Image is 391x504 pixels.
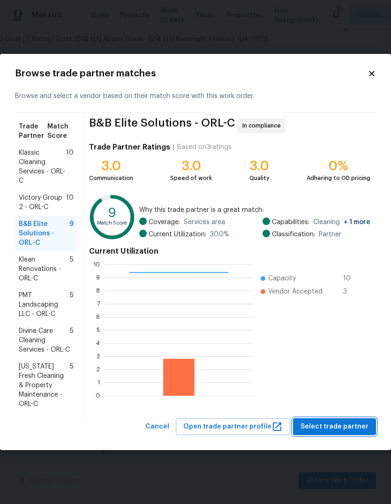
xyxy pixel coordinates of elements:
[96,314,100,320] text: 6
[170,173,212,183] div: Speed of work
[343,274,358,283] span: 10
[249,161,270,171] div: 3.0
[70,255,74,283] span: 5
[19,122,47,141] span: Trade Partner
[89,173,133,183] div: Communication
[89,161,133,171] div: 3.0
[249,173,270,183] div: Quality
[176,418,290,436] button: Open trade partner profile
[89,247,370,256] h4: Current Utilization
[307,161,370,171] div: 0%
[97,354,100,359] text: 3
[66,148,74,186] span: 10
[19,219,69,248] span: B&B Elite Solutions - ORL-C
[15,80,376,113] div: Browse and select a vendor based on their match score with this work order.
[344,219,370,226] span: + 1 more
[139,205,370,215] span: Why this trade partner is a great match:
[272,230,315,239] span: Classification:
[15,69,368,78] h2: Browse trade partner matches
[19,291,70,319] span: PMT Landscaping LLC - ORL-C
[89,143,170,152] h4: Trade Partner Ratings
[177,143,232,152] div: Based on 3 ratings
[47,122,74,141] span: Match Score
[19,148,66,186] span: Klassic Cleaning Services - ORL-C
[19,326,70,354] span: Divine Care Cleaning Services - ORL-C
[96,393,100,399] text: 0
[319,230,341,239] span: Partner
[313,218,370,227] span: Cleaning
[97,301,100,307] text: 7
[170,161,212,171] div: 3.0
[97,367,100,372] text: 2
[98,380,100,385] text: 1
[268,287,323,296] span: Vendor Accepted
[69,219,74,248] span: 9
[268,274,296,283] span: Capacity
[301,421,368,433] span: Select trade partner
[184,218,225,227] span: Services area
[93,262,100,267] text: 10
[66,193,74,212] span: 10
[70,362,74,409] span: 5
[272,218,309,227] span: Capabilities:
[97,327,100,333] text: 5
[108,207,116,219] text: 9
[96,340,100,346] text: 4
[242,121,285,130] span: In compliance
[149,230,206,239] span: Current Utilization:
[89,118,235,133] span: B&B Elite Solutions - ORL-C
[307,173,370,183] div: Adhering to OD pricing
[343,287,358,296] span: 3
[293,418,376,436] button: Select trade partner
[149,218,180,227] span: Coverage:
[183,421,283,433] span: Open trade partner profile
[96,275,100,280] text: 9
[142,418,173,436] button: Cancel
[210,230,229,239] span: 30.0 %
[97,221,128,226] text: Match Score
[19,193,66,212] span: Victory Group 2 - ORL-C
[19,362,70,409] span: [US_STATE] Fresh Cleaning & Property Maintenance - ORL-C
[70,291,74,319] span: 5
[19,255,70,283] span: Klean Renovations - ORL-C
[170,143,177,152] div: |
[145,421,169,433] span: Cancel
[96,288,100,293] text: 8
[70,326,74,354] span: 5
